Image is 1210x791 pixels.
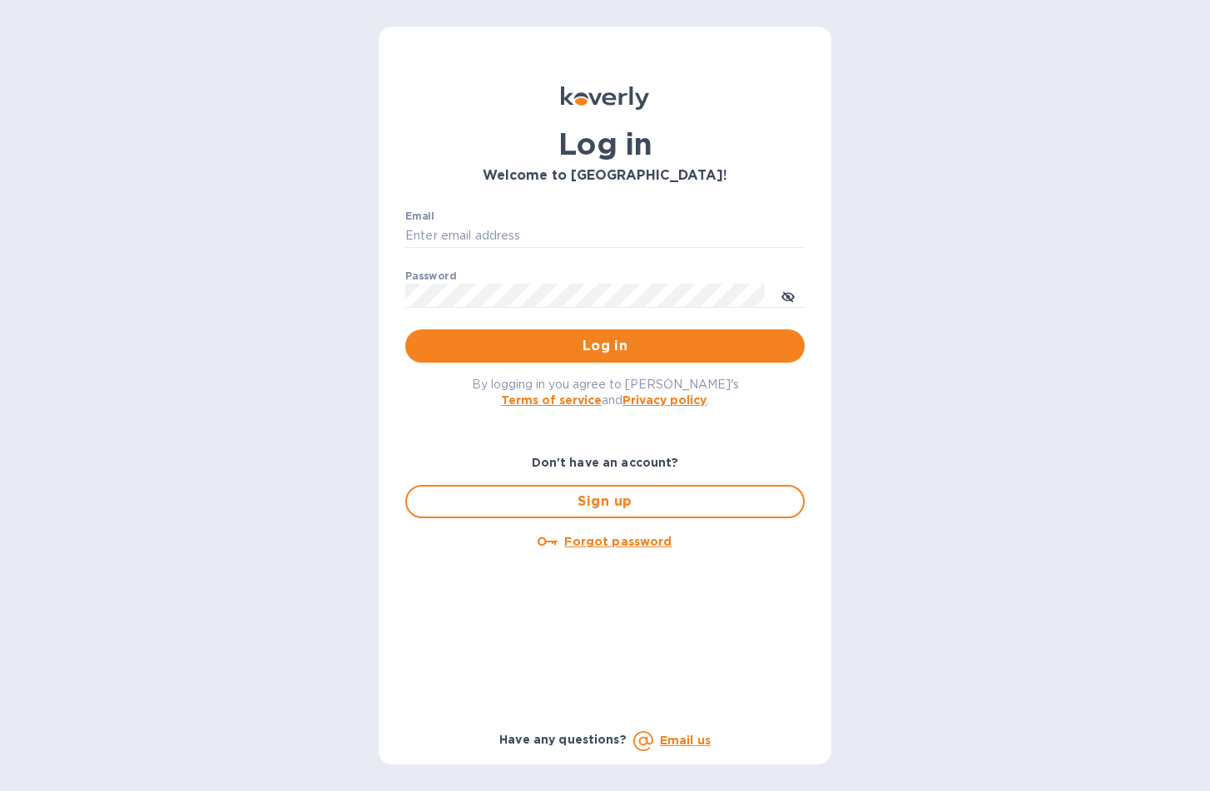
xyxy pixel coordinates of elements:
u: Forgot password [564,535,672,548]
label: Password [405,271,456,281]
label: Email [405,211,434,221]
a: Terms of service [501,393,602,407]
span: By logging in you agree to [PERSON_NAME]'s and . [472,378,739,407]
span: Sign up [420,492,790,512]
input: Enter email address [405,224,805,249]
h1: Log in [405,126,805,161]
button: Log in [405,329,805,363]
b: Don't have an account? [532,456,679,469]
a: Email us [660,734,711,747]
button: Sign up [405,485,805,518]
a: Privacy policy [622,393,707,407]
h3: Welcome to [GEOGRAPHIC_DATA]! [405,168,805,184]
b: Have any questions? [499,733,627,746]
button: toggle password visibility [771,279,805,312]
img: Koverly [561,87,649,110]
span: Log in [419,336,791,356]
